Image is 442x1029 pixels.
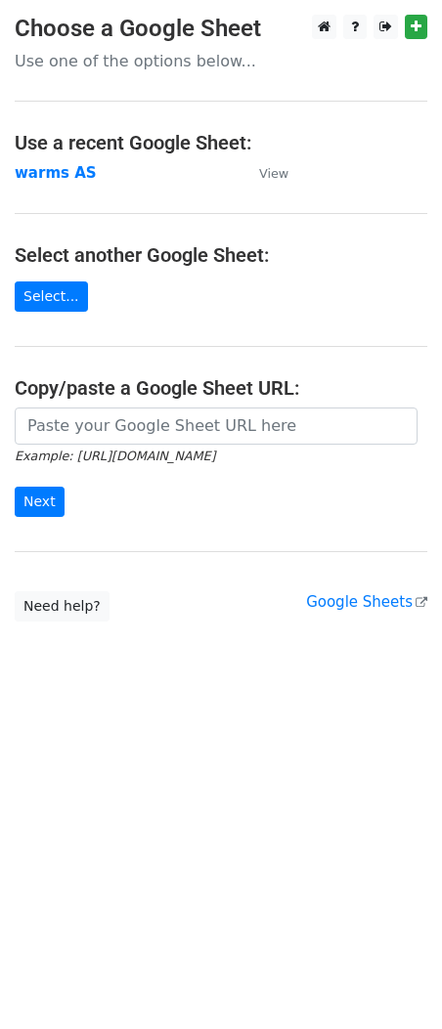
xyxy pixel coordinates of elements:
a: Need help? [15,591,110,622]
a: Google Sheets [306,593,427,611]
input: Paste your Google Sheet URL here [15,407,418,445]
h4: Copy/paste a Google Sheet URL: [15,376,427,400]
p: Use one of the options below... [15,51,427,71]
a: Select... [15,281,88,312]
small: Example: [URL][DOMAIN_NAME] [15,449,215,463]
a: View [240,164,288,182]
input: Next [15,487,65,517]
h4: Use a recent Google Sheet: [15,131,427,154]
h4: Select another Google Sheet: [15,243,427,267]
a: warms AS [15,164,97,182]
h3: Choose a Google Sheet [15,15,427,43]
small: View [259,166,288,181]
